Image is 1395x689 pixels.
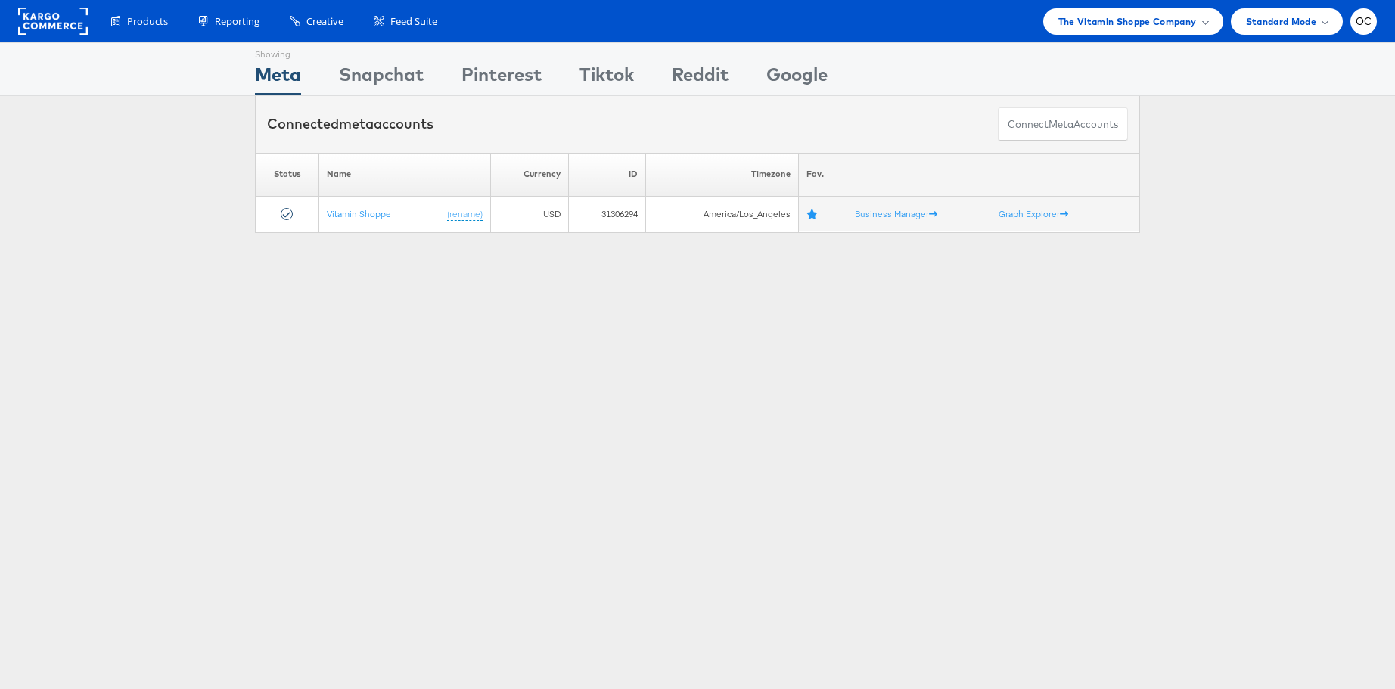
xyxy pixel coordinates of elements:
[339,115,374,132] span: meta
[490,153,569,196] th: Currency
[127,14,168,29] span: Products
[267,114,433,134] div: Connected accounts
[646,153,798,196] th: Timezone
[327,207,391,219] a: Vitamin Shoppe
[766,61,828,95] div: Google
[855,208,937,219] a: Business Manager
[256,153,319,196] th: Status
[1356,17,1372,26] span: OC
[646,196,798,232] td: America/Los_Angeles
[1049,117,1073,132] span: meta
[390,14,437,29] span: Feed Suite
[319,153,490,196] th: Name
[255,61,301,95] div: Meta
[999,208,1068,219] a: Graph Explorer
[339,61,424,95] div: Snapchat
[306,14,343,29] span: Creative
[255,43,301,61] div: Showing
[461,61,542,95] div: Pinterest
[569,196,646,232] td: 31306294
[447,207,483,220] a: (rename)
[490,196,569,232] td: USD
[672,61,729,95] div: Reddit
[1058,14,1197,29] span: The Vitamin Shoppe Company
[569,153,646,196] th: ID
[215,14,259,29] span: Reporting
[1246,14,1316,29] span: Standard Mode
[579,61,634,95] div: Tiktok
[998,107,1128,141] button: ConnectmetaAccounts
